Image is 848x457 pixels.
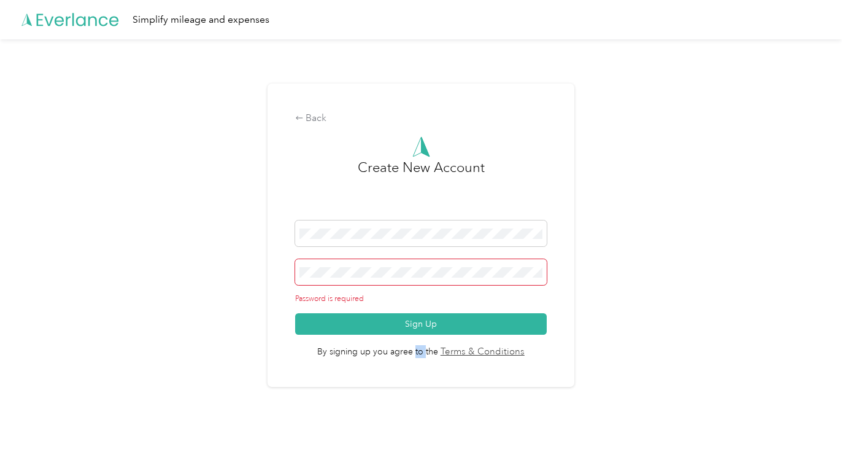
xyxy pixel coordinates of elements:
[295,294,547,305] div: Password is required
[358,157,485,221] h3: Create New Account
[295,111,547,126] div: Back
[295,335,547,359] span: By signing up you agree to the
[295,313,547,335] button: Sign Up
[133,12,269,28] div: Simplify mileage and expenses
[438,345,525,359] a: Terms & Conditions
